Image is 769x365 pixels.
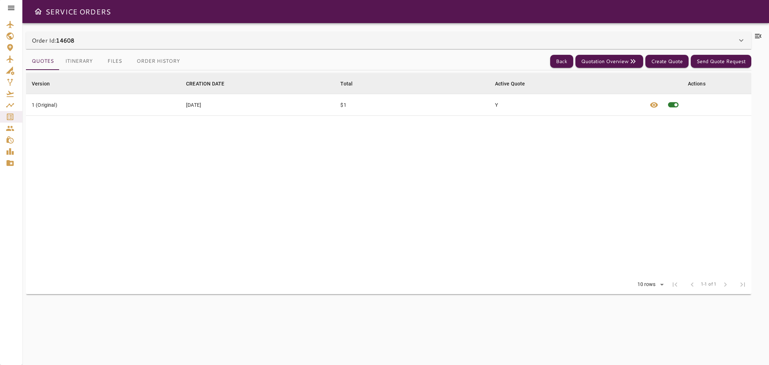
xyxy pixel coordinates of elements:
[633,279,666,290] div: 10 rows
[645,55,689,68] button: Create Quote
[340,79,362,88] span: Total
[180,94,335,116] td: [DATE]
[666,276,684,293] span: First Page
[32,79,50,88] div: Version
[645,94,663,115] button: View quote details
[98,53,131,70] button: Files
[45,6,111,17] h6: SERVICE ORDERS
[32,79,59,88] span: Version
[489,94,644,116] td: Y
[26,32,751,49] div: Order Id:14608
[26,53,186,70] div: basic tabs example
[734,276,751,293] span: Last Page
[650,101,658,109] span: visibility
[495,79,535,88] span: Active Quote
[335,94,489,116] td: $1
[26,53,59,70] button: Quotes
[340,79,353,88] div: Total
[131,53,186,70] button: Order History
[26,94,180,116] td: 1 (Original)
[701,281,717,288] span: 1-1 of 1
[663,94,684,115] span: This quote is already active
[495,79,525,88] div: Active Quote
[636,281,658,287] div: 10 rows
[691,55,751,68] button: Send Quote Request
[575,55,643,68] button: Quotation Overview
[31,4,45,19] button: Open drawer
[59,53,98,70] button: Itinerary
[32,36,74,45] p: Order Id:
[550,55,573,68] button: Back
[717,276,734,293] span: Next Page
[684,276,701,293] span: Previous Page
[186,79,234,88] span: CREATION DATE
[56,36,74,44] b: 14608
[186,79,224,88] div: CREATION DATE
